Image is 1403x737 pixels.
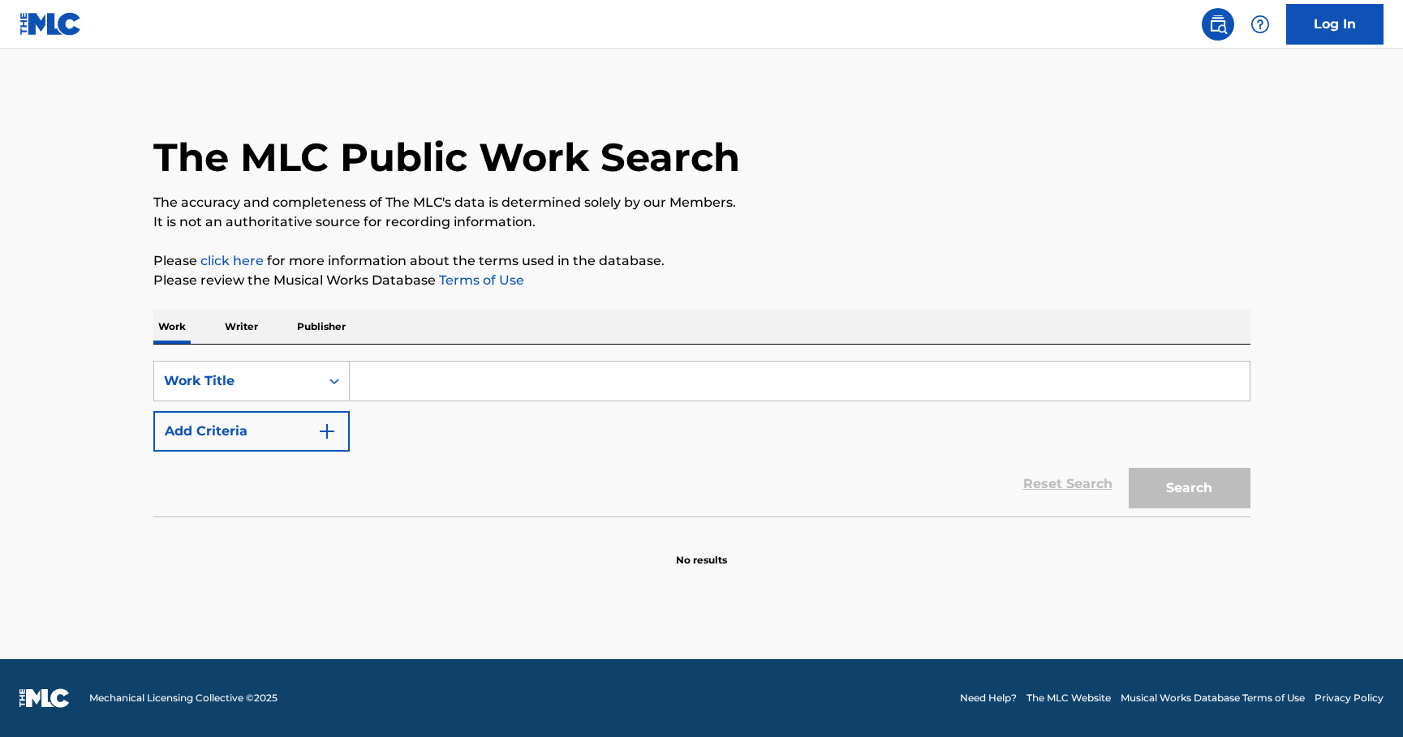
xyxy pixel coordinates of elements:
[1286,4,1384,45] a: Log In
[164,371,310,391] div: Work Title
[200,253,264,268] a: click here
[89,691,278,705] span: Mechanical Licensing Collective © 2025
[153,310,191,344] p: Work
[153,271,1250,290] p: Please review the Musical Works Database
[19,12,82,36] img: MLC Logo
[960,691,1017,705] a: Need Help?
[317,422,337,441] img: 9d2ae6d4665cec9f34b9.svg
[220,310,263,344] p: Writer
[1322,659,1403,737] iframe: Chat Widget
[1208,15,1228,34] img: search
[153,411,350,452] button: Add Criteria
[1202,8,1234,41] a: Public Search
[153,212,1250,232] p: It is not an authoritative source for recording information.
[153,133,740,182] h1: The MLC Public Work Search
[292,310,351,344] p: Publisher
[1244,8,1276,41] div: Help
[436,272,524,288] a: Terms of Use
[19,688,70,708] img: logo
[1250,15,1270,34] img: help
[1121,691,1305,705] a: Musical Works Database Terms of Use
[153,193,1250,212] p: The accuracy and completeness of The MLC's data is determined solely by our Members.
[676,533,727,568] p: No results
[153,361,1250,516] form: Search Form
[1315,691,1384,705] a: Privacy Policy
[153,251,1250,271] p: Please for more information about the terms used in the database.
[1026,691,1111,705] a: The MLC Website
